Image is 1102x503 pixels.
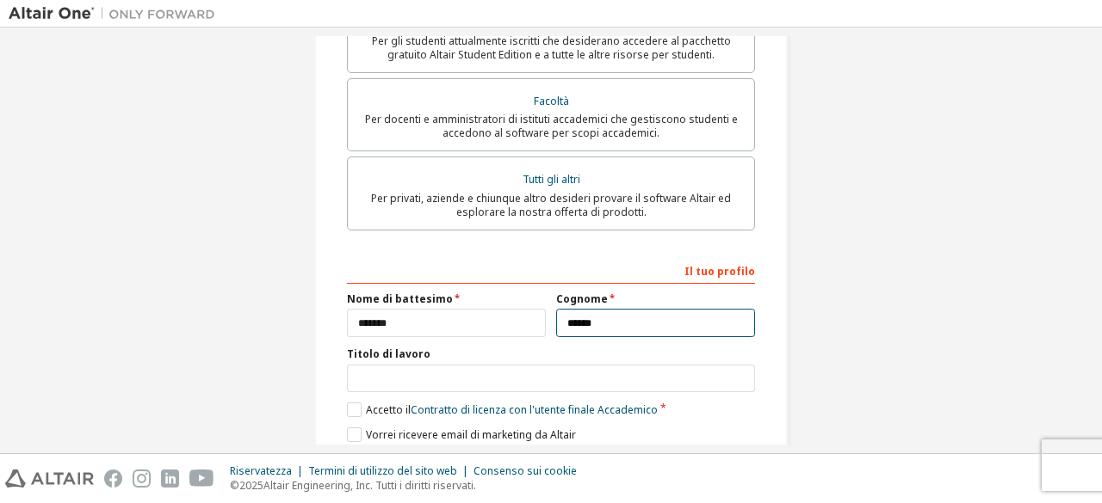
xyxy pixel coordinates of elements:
[684,264,755,279] font: Il tuo profilo
[308,463,457,478] font: Termini di utilizzo del sito web
[534,94,569,108] font: Facoltà
[556,291,608,306] font: Cognome
[347,347,430,361] font: Titolo di lavoro
[371,191,731,219] font: Per privati, aziende e chiunque altro desideri provare il software Altair ed esplorare la nostra ...
[230,463,292,478] font: Riservatezza
[523,172,580,187] font: Tutti gli altri
[366,427,576,442] font: Vorrei ricevere email di marketing da Altair
[366,402,411,417] font: Accetto il
[372,34,731,62] font: Per gli studenti attualmente iscritti che desiderano accedere al pacchetto gratuito Altair Studen...
[161,469,179,488] img: linkedin.svg
[347,291,453,306] font: Nome di battesimo
[5,469,94,488] img: altair_logo.svg
[189,469,214,488] img: youtube.svg
[597,402,658,417] font: Accademico
[474,463,577,478] font: Consenso sui cookie
[9,5,224,22] img: Altair Uno
[104,469,122,488] img: facebook.svg
[133,469,151,488] img: instagram.svg
[239,478,263,493] font: 2025
[263,478,476,493] font: Altair Engineering, Inc. Tutti i diritti riservati.
[230,478,239,493] font: ©
[411,402,595,417] font: Contratto di licenza con l'utente finale
[365,112,738,140] font: Per docenti e amministratori di istituti accademici che gestiscono studenti e accedono al softwar...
